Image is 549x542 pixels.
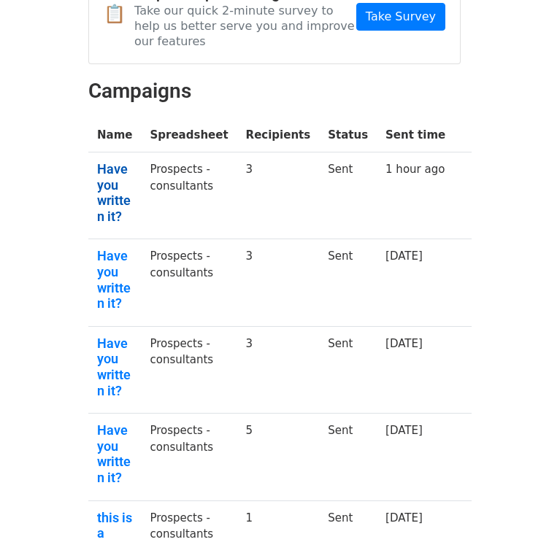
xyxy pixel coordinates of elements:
a: [DATE] [385,337,423,350]
td: 3 [237,152,320,239]
th: Recipients [237,118,320,152]
td: 3 [237,239,320,326]
th: Sent time [377,118,454,152]
td: Sent [319,239,377,326]
td: Sent [319,326,377,413]
td: 5 [237,414,320,500]
td: 3 [237,326,320,413]
td: Sent [319,414,377,500]
td: Prospects - consultants [141,326,237,413]
a: 1 hour ago [385,163,445,176]
iframe: Chat Widget [476,472,549,542]
a: Have you written it? [97,161,132,224]
h2: Campaigns [88,79,461,104]
a: Have you written it? [97,248,132,311]
a: [DATE] [385,511,423,524]
p: Take our quick 2-minute survey to help us better serve you and improve our features [134,3,356,49]
a: [DATE] [385,249,423,263]
a: Take Survey [356,3,445,31]
td: Prospects - consultants [141,414,237,500]
td: Prospects - consultants [141,239,237,326]
td: Prospects - consultants [141,152,237,239]
th: Name [88,118,141,152]
span: 📋 [104,4,134,25]
a: [DATE] [385,424,423,437]
th: Status [319,118,377,152]
a: Have you written it? [97,336,132,398]
th: Spreadsheet [141,118,237,152]
a: Have you written it? [97,422,132,485]
td: Sent [319,152,377,239]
